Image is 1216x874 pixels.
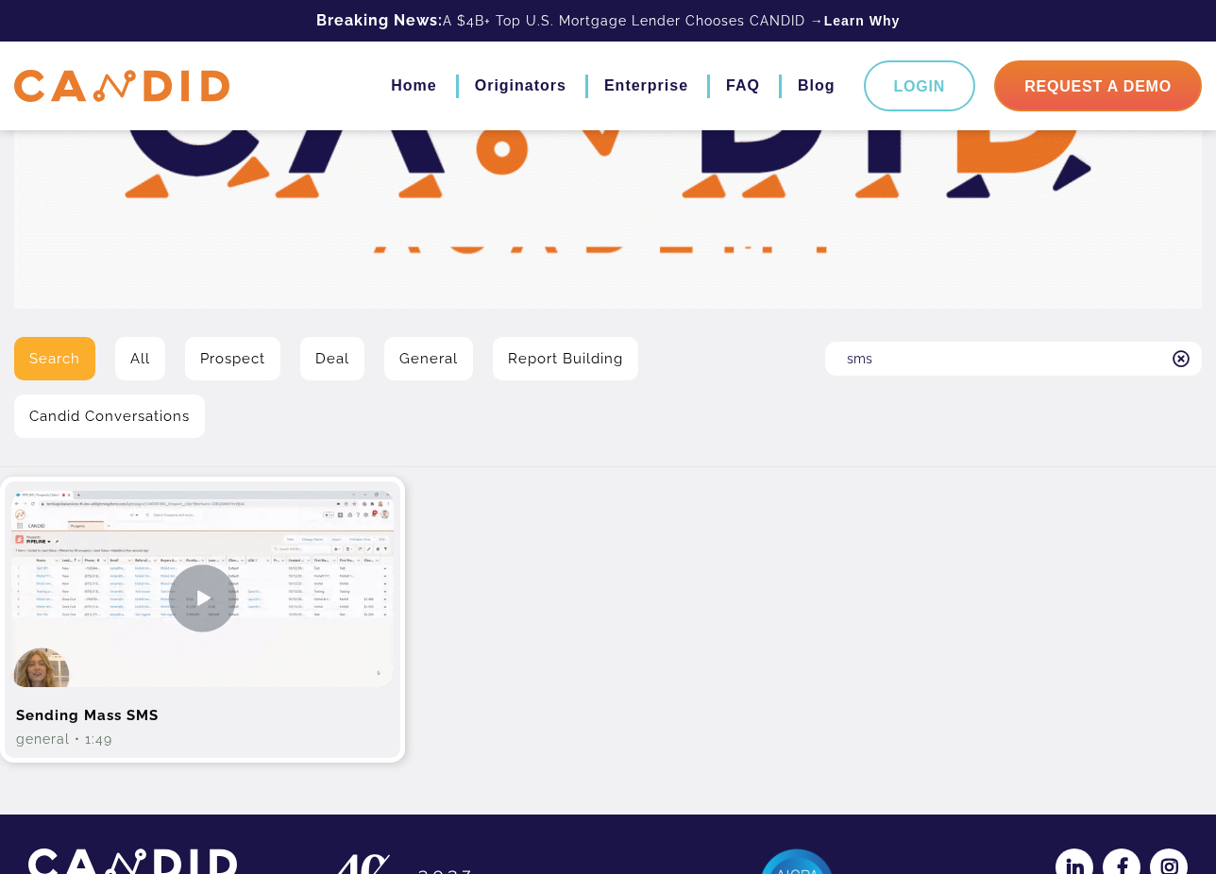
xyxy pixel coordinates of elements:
[11,491,394,706] img: Sending Mass SMS Video
[316,11,443,29] b: Breaking News:
[604,70,688,102] a: Enterprise
[185,337,280,380] a: Prospect
[824,11,901,30] a: Learn Why
[11,730,394,748] div: General • 1:49
[798,70,836,102] a: Blog
[864,60,976,111] a: Login
[14,395,205,438] a: Candid Conversations
[994,60,1202,111] a: Request A Demo
[14,70,229,103] img: CANDID APP
[115,337,165,380] a: All
[493,337,638,380] a: Report Building
[391,70,436,102] a: Home
[384,337,473,380] a: General
[475,70,566,102] a: Originators
[11,687,394,730] h2: Sending Mass SMS
[726,70,760,102] a: FAQ
[300,337,364,380] a: Deal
